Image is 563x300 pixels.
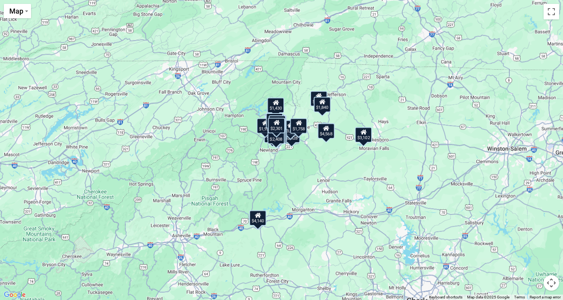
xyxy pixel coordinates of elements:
[530,295,561,299] a: Report a map error
[318,123,335,139] div: $4,568
[429,295,462,300] button: Keyboard shortcuts
[514,295,525,299] a: Terms (opens in new tab)
[544,275,559,291] button: Map camera controls
[314,97,331,112] div: $1,840
[355,127,372,143] div: $3,102
[467,295,509,299] span: Map data ©2025 Google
